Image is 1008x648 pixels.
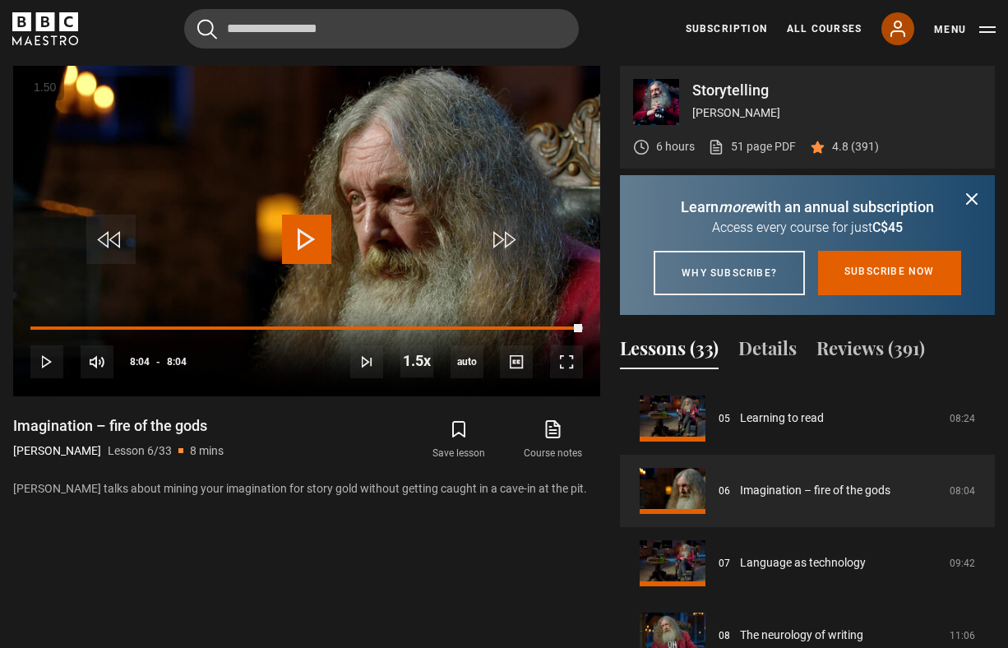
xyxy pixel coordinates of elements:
[656,138,695,155] p: 6 hours
[400,345,433,377] button: Playback Rate
[197,19,217,39] button: Submit the search query
[184,9,579,49] input: Search
[640,196,975,218] p: Learn with an annual subscription
[500,345,533,378] button: Captions
[156,356,160,368] span: -
[738,335,797,369] button: Details
[550,345,583,378] button: Fullscreen
[167,347,187,377] span: 8:04
[740,554,866,572] a: Language as technology
[818,251,961,295] a: Subscribe now
[506,416,600,464] a: Course notes
[740,627,863,644] a: The neurology of writing
[13,66,600,396] video-js: Video Player
[190,442,224,460] p: 8 mins
[30,345,63,378] button: Play
[708,138,796,155] a: 51 page PDF
[640,218,975,238] p: Access every course for just
[130,347,150,377] span: 8:04
[13,480,600,498] p: [PERSON_NAME] talks about mining your imagination for story gold without getting caught in a cave...
[832,138,879,155] p: 4.8 (391)
[787,21,862,36] a: All Courses
[13,442,101,460] p: [PERSON_NAME]
[12,12,78,45] svg: BBC Maestro
[719,198,753,215] i: more
[872,220,903,235] span: C$45
[451,345,483,378] div: Current quality: 720p
[81,345,113,378] button: Mute
[740,482,890,499] a: Imagination – fire of the gods
[108,442,172,460] p: Lesson 6/33
[934,21,996,38] button: Toggle navigation
[30,326,583,330] div: Progress Bar
[620,335,719,369] button: Lessons (33)
[740,410,824,427] a: Learning to read
[692,104,982,122] p: [PERSON_NAME]
[654,251,805,295] a: Why subscribe?
[412,416,506,464] button: Save lesson
[686,21,767,36] a: Subscription
[350,345,383,378] button: Next Lesson
[816,335,925,369] button: Reviews (391)
[451,345,483,378] span: auto
[692,83,982,98] p: Storytelling
[13,416,224,436] h1: Imagination – fire of the gods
